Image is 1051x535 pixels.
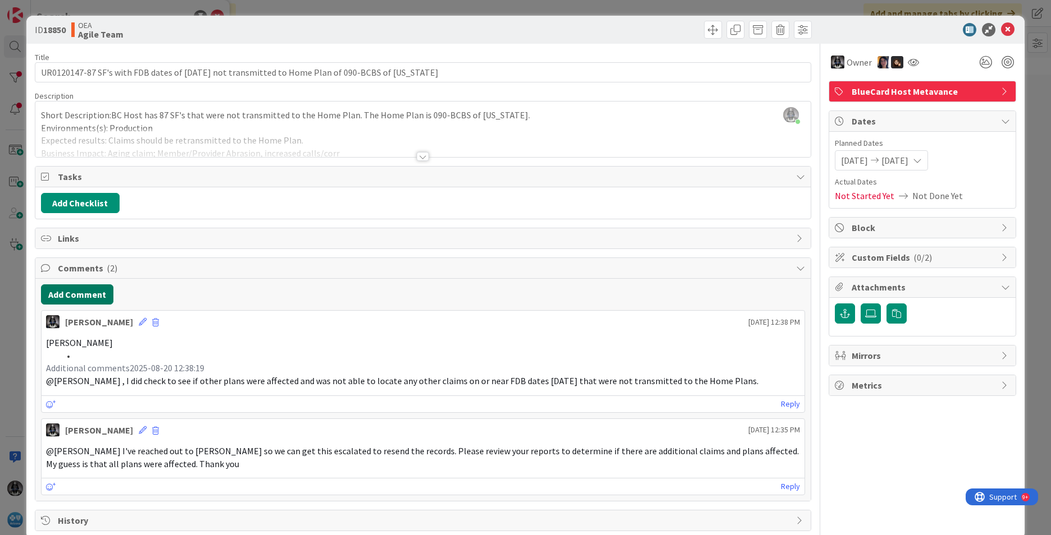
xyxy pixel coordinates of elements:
input: type card name here... [35,62,811,82]
span: [DATE] 12:35 PM [748,424,800,436]
p: Environments(s): Production [41,122,805,135]
p: Short Description:BC Host has 87 SF's that were not transmitted to the Home Plan. The Home Plan i... [41,109,805,122]
span: Planned Dates [835,137,1010,149]
span: Custom Fields [852,251,995,264]
span: Comments [58,261,790,275]
div: 9+ [57,4,62,13]
span: OEA [78,21,124,30]
button: Add Checklist [41,193,120,213]
div: [PERSON_NAME] [65,423,133,437]
span: [PERSON_NAME] [46,337,113,348]
span: BlueCard Host Metavance [852,85,995,98]
div: [PERSON_NAME] [65,315,133,329]
span: Metrics [852,379,995,392]
img: KG [46,423,60,437]
span: Block [852,221,995,234]
b: 18850 [43,24,66,35]
span: @[PERSON_NAME] , I did check to see if other plans were affected and was not able to locate any o... [46,375,758,386]
span: Additional comments2025-08-20 12:38:19 [46,362,204,373]
span: Support [24,2,51,15]
span: Actual Dates [835,176,1010,188]
span: [DATE] 12:38 PM [748,316,800,328]
a: Reply [781,397,800,411]
img: ZB [891,56,903,68]
span: Not Started Yet [835,189,894,202]
span: ID [35,23,66,36]
button: Add Comment [41,284,113,305]
span: Not Done Yet [912,189,963,202]
img: KG [46,315,60,329]
span: ( 0/2 ) [913,252,932,263]
img: KG [831,56,844,69]
span: ( 2 ) [107,262,117,274]
img: TC [878,56,890,68]
span: @[PERSON_NAME] I've reached out to [PERSON_NAME] so we can get this escalated to resend the recor... [46,445,801,469]
img: ddRgQ3yRm5LdI1ED0PslnJbT72KgN0Tb.jfif [783,107,799,123]
span: [DATE] [841,154,868,167]
a: Reply [781,479,800,494]
span: Dates [852,114,995,128]
span: Attachments [852,280,995,294]
span: Tasks [58,170,790,183]
span: Mirrors [852,349,995,362]
span: Links [58,232,790,245]
b: Agile Team [78,30,124,39]
span: Owner [847,56,872,69]
span: Description [35,91,74,101]
span: [DATE] [881,154,908,167]
label: Title [35,52,49,62]
span: History [58,514,790,527]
